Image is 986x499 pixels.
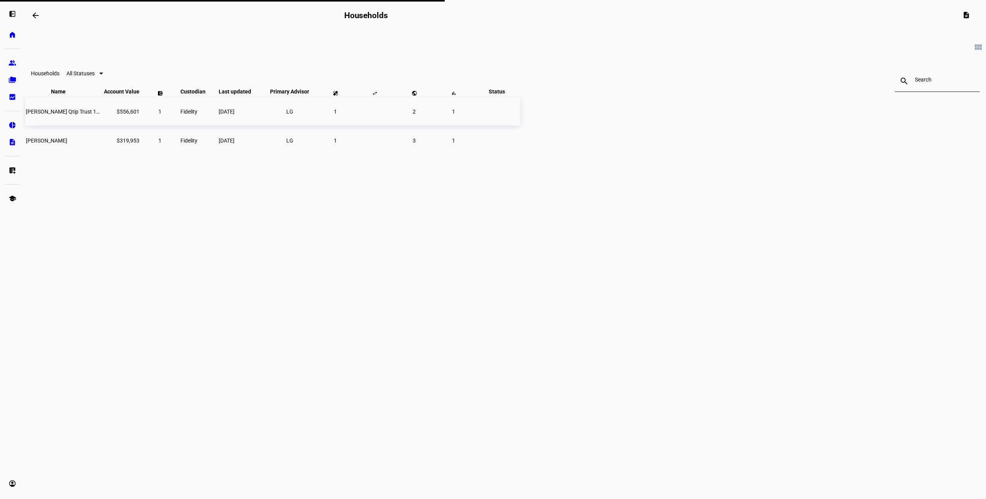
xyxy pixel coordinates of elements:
span: Fidelity [180,109,197,115]
a: folder_copy [5,72,20,88]
span: All Statuses [66,70,95,76]
span: Last updated [219,88,263,95]
eth-mat-symbol: folder_copy [8,76,16,84]
h2: Households [344,11,388,20]
a: pie_chart [5,117,20,133]
mat-icon: description [962,11,970,19]
span: 1 [452,109,455,115]
eth-mat-symbol: list_alt_add [8,166,16,174]
eth-mat-symbol: description [8,138,16,146]
span: 3 [413,137,416,144]
eth-mat-symbol: group [8,59,16,67]
span: Primary Advisor [264,88,315,95]
td: $319,953 [104,126,140,154]
mat-icon: arrow_backwards [31,11,40,20]
span: 1 [158,137,161,144]
span: [DATE] [219,137,235,144]
eth-mat-symbol: home [8,31,16,39]
span: Custodian [180,88,217,95]
li: LG [283,105,297,119]
span: 1 [158,109,161,115]
span: Peggy Findlay Qtip Trust 1999 [26,109,105,115]
eth-mat-symbol: account_circle [8,480,16,487]
mat-icon: view_module [974,42,983,52]
eth-mat-symbol: school [8,195,16,202]
span: Status [483,88,511,95]
a: bid_landscape [5,89,20,105]
span: Fidelity [180,137,197,144]
td: $556,601 [104,97,140,126]
span: 1 [334,137,337,144]
span: 2 [413,109,416,115]
eth-data-table-title: Households [31,70,59,76]
input: Search [915,76,960,83]
a: description [5,134,20,150]
a: group [5,55,20,71]
span: 1 [334,109,337,115]
eth-mat-symbol: left_panel_open [8,10,16,18]
eth-mat-symbol: pie_chart [8,121,16,129]
span: [DATE] [219,109,235,115]
span: Laurie B Findlay [26,137,67,144]
a: home [5,27,20,42]
li: LG [283,134,297,148]
eth-mat-symbol: bid_landscape [8,93,16,101]
span: 1 [452,137,455,144]
span: Name [51,88,77,95]
span: Account Value [104,88,139,95]
mat-icon: search [895,76,913,86]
